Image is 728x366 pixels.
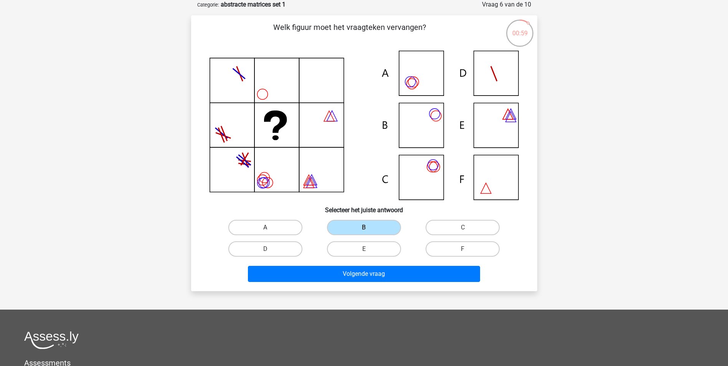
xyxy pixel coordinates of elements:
[203,21,496,45] p: Welk figuur moet het vraagteken vervangen?
[203,200,525,214] h6: Selecteer het juiste antwoord
[197,2,219,8] small: Categorie:
[327,241,401,257] label: E
[505,19,534,38] div: 00:59
[24,331,79,349] img: Assessly logo
[228,241,302,257] label: D
[248,266,480,282] button: Volgende vraag
[221,1,286,8] strong: abstracte matrices set 1
[228,220,302,235] label: A
[327,220,401,235] label: B
[426,220,500,235] label: C
[426,241,500,257] label: F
